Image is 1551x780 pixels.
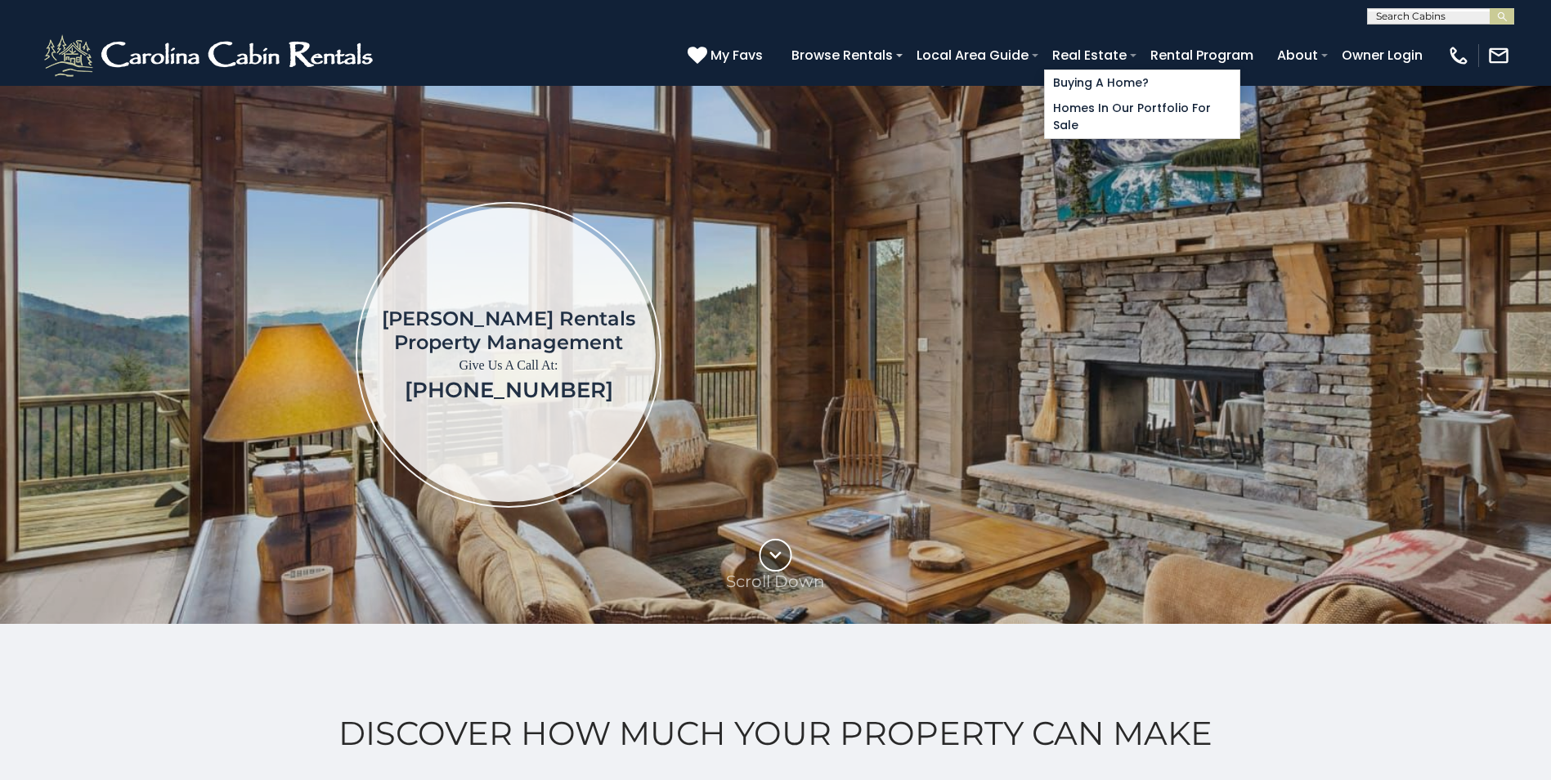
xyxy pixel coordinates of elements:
a: Rental Program [1142,41,1262,69]
iframe: New Contact Form [925,134,1459,575]
a: [PHONE_NUMBER] [405,377,613,403]
a: My Favs [688,45,767,66]
h2: Discover How Much Your Property Can Make [41,715,1510,752]
a: Real Estate [1044,41,1135,69]
a: Buying A Home? [1045,70,1239,96]
span: My Favs [711,45,763,65]
img: White-1-2.png [41,31,380,80]
a: About [1269,41,1326,69]
a: Browse Rentals [783,41,901,69]
img: mail-regular-white.png [1487,44,1510,67]
p: Scroll Down [726,572,825,591]
a: Owner Login [1334,41,1431,69]
a: Local Area Guide [908,41,1037,69]
a: Homes in Our Portfolio For Sale [1045,96,1239,138]
p: Give Us A Call At: [382,354,635,377]
h1: [PERSON_NAME] Rentals Property Management [382,307,635,354]
img: phone-regular-white.png [1447,44,1470,67]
